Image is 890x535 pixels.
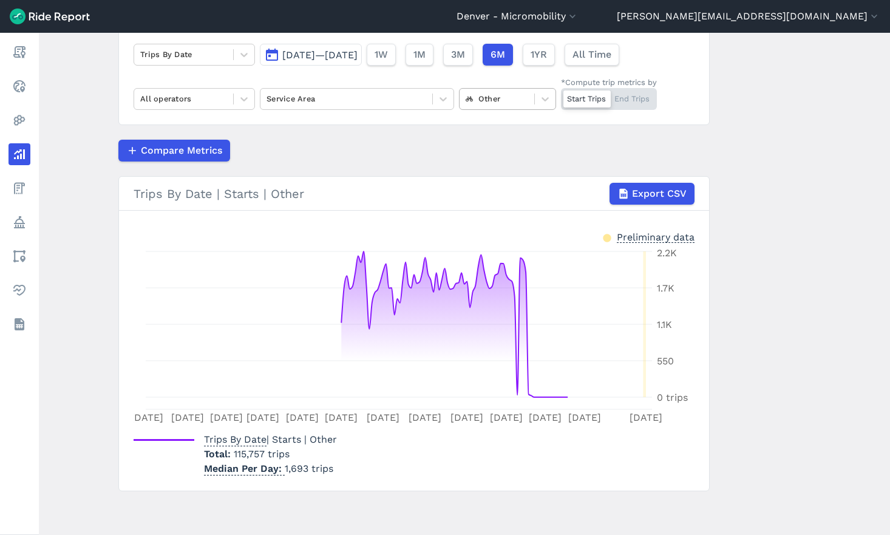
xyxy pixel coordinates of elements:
tspan: 1.7K [657,282,674,294]
tspan: [DATE] [409,412,441,423]
span: 1YR [531,47,547,62]
div: Preliminary data [617,230,695,243]
tspan: [DATE] [325,412,358,423]
button: 1M [406,44,433,66]
button: Denver - Micromobility [457,9,579,24]
tspan: 2.2K [657,247,677,259]
tspan: [DATE] [367,412,399,423]
a: Health [8,279,30,301]
tspan: [DATE] [171,412,204,423]
img: Ride Report [10,9,90,24]
button: All Time [565,44,619,66]
button: 1YR [523,44,555,66]
a: Policy [8,211,30,233]
button: Compare Metrics [118,140,230,162]
button: 3M [443,44,473,66]
span: Compare Metrics [141,143,222,158]
tspan: [DATE] [529,412,562,423]
p: 1,693 trips [204,462,337,476]
button: 6M [483,44,513,66]
button: [PERSON_NAME][EMAIL_ADDRESS][DOMAIN_NAME] [617,9,880,24]
span: 3M [451,47,465,62]
div: Trips By Date | Starts | Other [134,183,695,205]
tspan: [DATE] [286,412,319,423]
span: 115,757 trips [234,448,290,460]
a: Analyze [8,143,30,165]
a: Fees [8,177,30,199]
span: 1W [375,47,388,62]
a: Areas [8,245,30,267]
tspan: [DATE] [210,412,243,423]
tspan: [DATE] [450,412,483,423]
div: *Compute trip metrics by [561,77,657,88]
tspan: [DATE] [630,412,662,423]
span: Export CSV [632,186,687,201]
tspan: 1.1K [657,319,672,330]
tspan: [DATE] [131,412,163,423]
a: Report [8,41,30,63]
span: Trips By Date [204,430,267,446]
span: Total [204,448,234,460]
tspan: [DATE] [490,412,523,423]
tspan: 550 [657,355,674,367]
span: 1M [413,47,426,62]
tspan: 0 trips [657,392,688,403]
a: Datasets [8,313,30,335]
tspan: [DATE] [568,412,601,423]
span: | Starts | Other [204,434,337,445]
a: Realtime [8,75,30,97]
button: [DATE]—[DATE] [260,44,362,66]
span: 6M [491,47,505,62]
button: Export CSV [610,183,695,205]
button: 1W [367,44,396,66]
span: [DATE]—[DATE] [282,49,358,61]
span: All Time [572,47,611,62]
tspan: [DATE] [246,412,279,423]
span: Median Per Day [204,459,285,475]
a: Heatmaps [8,109,30,131]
